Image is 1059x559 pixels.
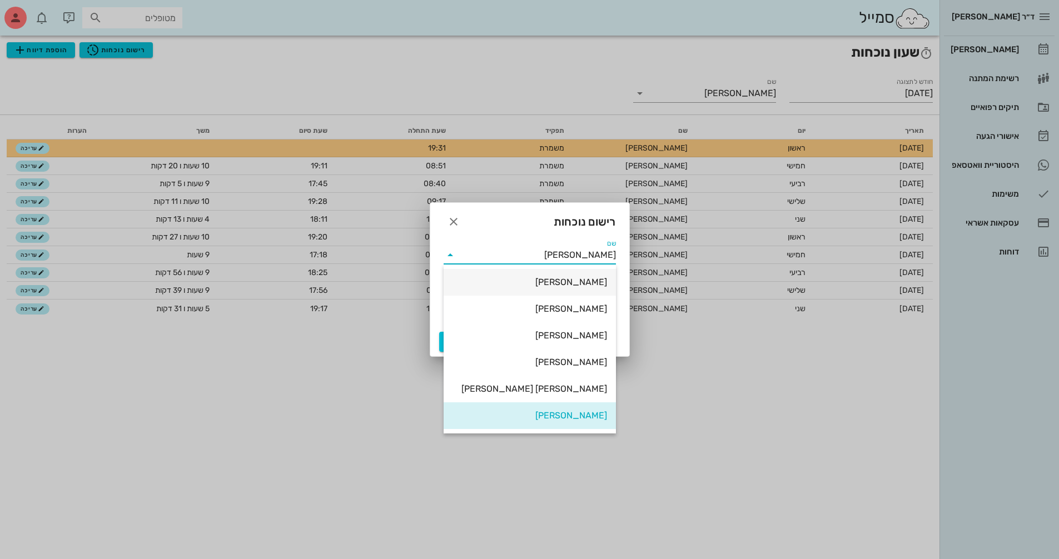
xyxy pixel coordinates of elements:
div: [PERSON_NAME] [453,357,607,367]
div: [PERSON_NAME] [453,330,607,341]
div: [PERSON_NAME] [453,410,607,421]
div: [PERSON_NAME] [453,277,607,287]
div: רישום נוכחות [430,203,629,237]
button: כניסה [439,332,475,352]
div: [PERSON_NAME] [453,303,607,314]
div: [PERSON_NAME] [PERSON_NAME] [453,383,607,394]
label: שם [607,239,616,248]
